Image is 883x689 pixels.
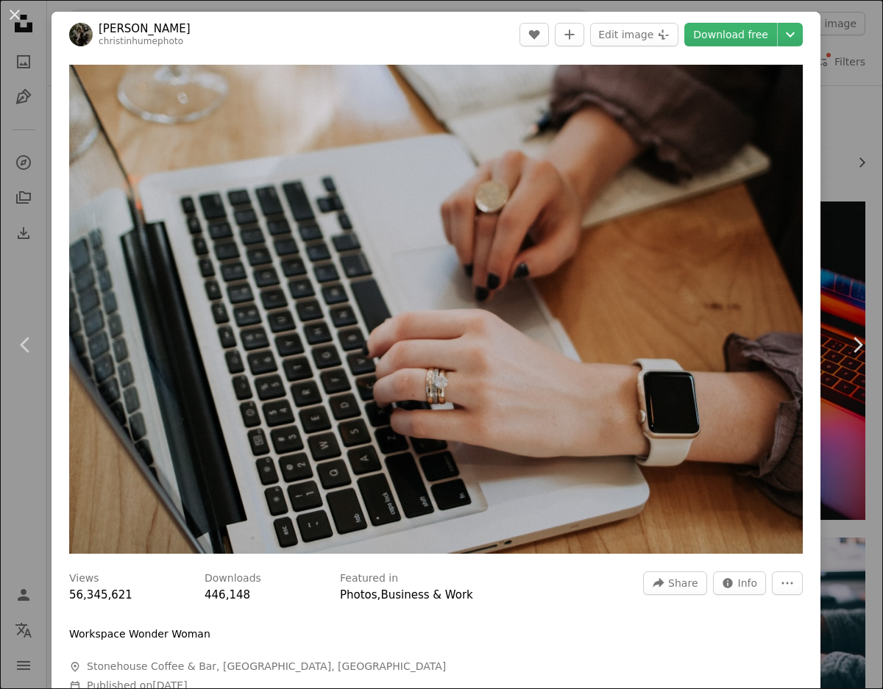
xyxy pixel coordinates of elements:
a: Business & Work [380,588,472,601]
a: [PERSON_NAME] [99,21,191,36]
span: Info [738,572,758,594]
p: Workspace Wonder Woman [69,627,210,642]
span: , [377,588,381,601]
a: christinhumephoto [99,36,183,46]
button: Zoom in on this image [69,65,803,554]
span: Stonehouse Coffee & Bar, [GEOGRAPHIC_DATA], [GEOGRAPHIC_DATA] [87,660,446,674]
button: Choose download size [778,23,803,46]
button: Add to Collection [555,23,584,46]
span: 446,148 [205,588,250,601]
img: Go to Christin Hume's profile [69,23,93,46]
h3: Views [69,571,99,586]
h3: Featured in [340,571,398,586]
button: Edit image [590,23,678,46]
a: Next [831,274,883,415]
button: Stats about this image [713,571,767,595]
button: Like [519,23,549,46]
button: Share this image [643,571,706,595]
h3: Downloads [205,571,261,586]
img: person using MacBook [69,65,803,554]
span: Share [668,572,698,594]
span: 56,345,621 [69,588,132,601]
button: More Actions [772,571,803,595]
a: Photos [340,588,377,601]
a: Download free [684,23,777,46]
